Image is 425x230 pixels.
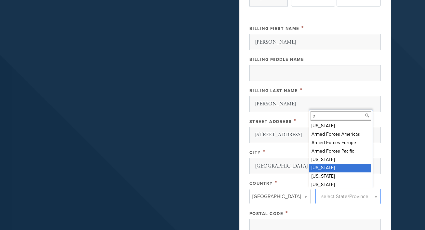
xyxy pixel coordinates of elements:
[309,147,371,156] div: Armed Forces Pacific
[309,122,371,130] div: [US_STATE]
[309,139,371,147] div: Armed Forces Europe
[309,181,371,189] div: [US_STATE]
[309,164,371,172] div: [US_STATE]
[309,156,371,164] div: [US_STATE]
[309,130,371,139] div: Armed Forces Americas
[309,172,371,181] div: [US_STATE]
